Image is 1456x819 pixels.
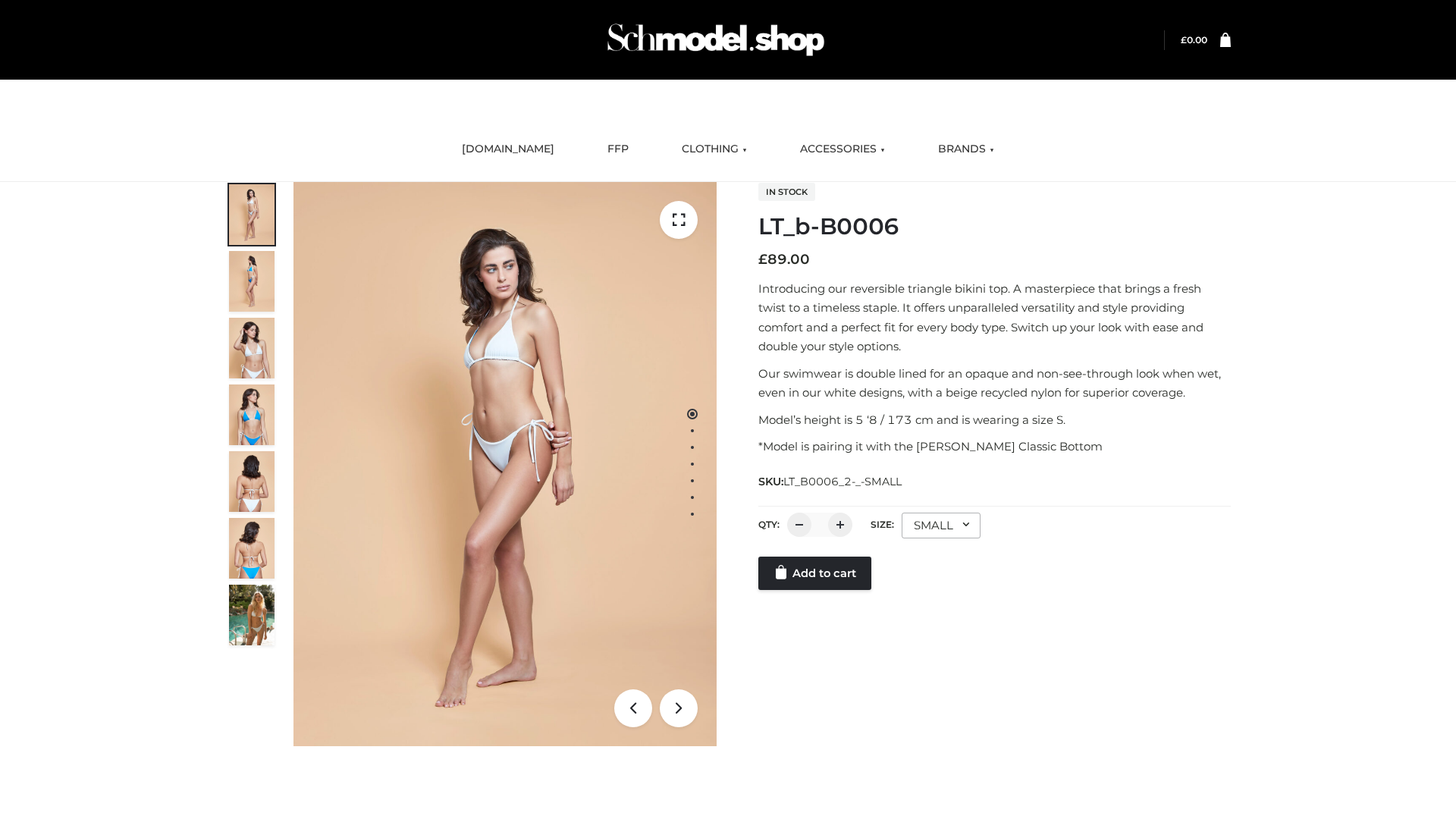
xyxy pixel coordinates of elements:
img: ArielClassicBikiniTop_CloudNine_AzureSky_OW114ECO_4-scaled.jpg [229,384,275,445]
img: ArielClassicBikiniTop_CloudNine_AzureSky_OW114ECO_7-scaled.jpg [229,451,275,512]
a: Add to cart [758,557,871,590]
img: ArielClassicBikiniTop_CloudNine_AzureSky_OW114ECO_2-scaled.jpg [229,251,275,312]
label: QTY: [758,519,780,530]
a: CLOTHING [670,133,758,166]
p: Model’s height is 5 ‘8 / 173 cm and is wearing a size S. [758,410,1231,430]
span: LT_B0006_2-_-SMALL [783,475,902,488]
label: Size: [871,519,894,530]
a: BRANDS [927,133,1006,166]
img: ArielClassicBikiniTop_CloudNine_AzureSky_OW114ECO_1 [293,182,717,746]
h1: LT_b-B0006 [758,213,1231,240]
span: £ [758,251,767,268]
a: FFP [596,133,640,166]
p: Introducing our reversible triangle bikini top. A masterpiece that brings a fresh twist to a time... [758,279,1231,356]
img: Schmodel Admin 964 [602,10,830,70]
div: SMALL [902,513,981,538]
img: ArielClassicBikiniTop_CloudNine_AzureSky_OW114ECO_8-scaled.jpg [229,518,275,579]
bdi: 89.00 [758,251,810,268]
a: [DOMAIN_NAME] [450,133,566,166]
img: ArielClassicBikiniTop_CloudNine_AzureSky_OW114ECO_3-scaled.jpg [229,318,275,378]
span: SKU: [758,472,903,491]
a: £0.00 [1181,34,1207,45]
a: ACCESSORIES [789,133,896,166]
p: Our swimwear is double lined for an opaque and non-see-through look when wet, even in our white d... [758,364,1231,403]
p: *Model is pairing it with the [PERSON_NAME] Classic Bottom [758,437,1231,457]
span: £ [1181,34,1187,45]
img: ArielClassicBikiniTop_CloudNine_AzureSky_OW114ECO_1-scaled.jpg [229,184,275,245]
bdi: 0.00 [1181,34,1207,45]
img: Arieltop_CloudNine_AzureSky2.jpg [229,585,275,645]
span: In stock [758,183,815,201]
